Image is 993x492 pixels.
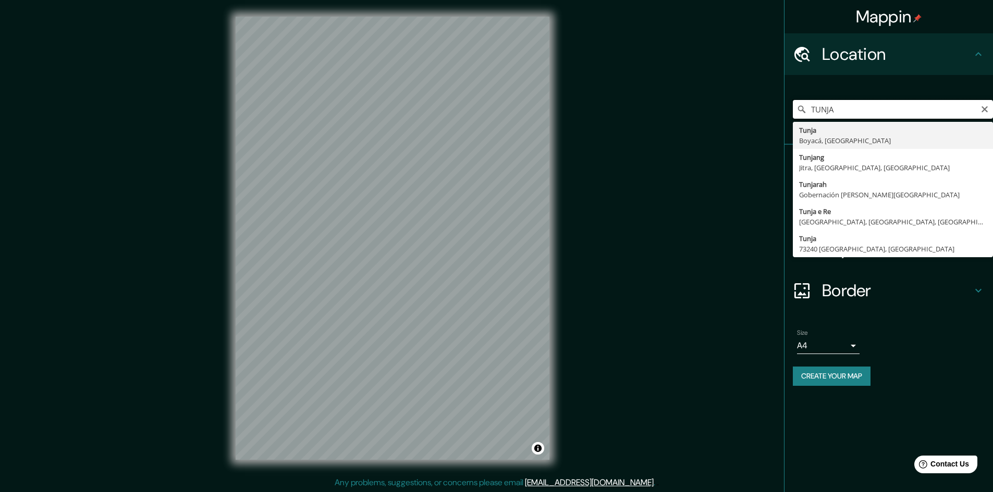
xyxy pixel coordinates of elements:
div: . [657,476,659,489]
div: A4 [797,337,860,354]
div: . [655,476,657,489]
div: [GEOGRAPHIC_DATA], [GEOGRAPHIC_DATA], [GEOGRAPHIC_DATA] [799,217,987,227]
input: Pick your city or area [793,100,993,119]
button: Toggle attribution [532,442,544,455]
button: Create your map [793,367,871,386]
div: Tunja e Re [799,206,987,217]
div: Gobernación [PERSON_NAME][GEOGRAPHIC_DATA] [799,190,987,200]
div: Pins [784,145,993,186]
label: Size [797,329,808,337]
button: Clear [980,104,989,113]
h4: Location [822,44,972,65]
div: 73240 [GEOGRAPHIC_DATA], [GEOGRAPHIC_DATA] [799,244,987,254]
h4: Mappin [856,6,922,27]
div: Tunja [799,233,987,244]
div: Layout [784,228,993,270]
div: Style [784,186,993,228]
h4: Layout [822,238,972,259]
canvas: Map [236,17,549,460]
div: Tunja [799,125,987,135]
div: Border [784,270,993,311]
iframe: Help widget launcher [900,451,982,481]
p: Any problems, suggestions, or concerns please email . [335,476,655,489]
div: Tunjang [799,152,987,162]
div: Boyacá, [GEOGRAPHIC_DATA] [799,135,987,146]
img: pin-icon.png [913,14,922,22]
a: [EMAIL_ADDRESS][DOMAIN_NAME] [525,477,654,488]
div: Jitra, [GEOGRAPHIC_DATA], [GEOGRAPHIC_DATA] [799,162,987,173]
div: Tunjarah [799,179,987,190]
h4: Border [822,280,972,301]
div: Location [784,33,993,75]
